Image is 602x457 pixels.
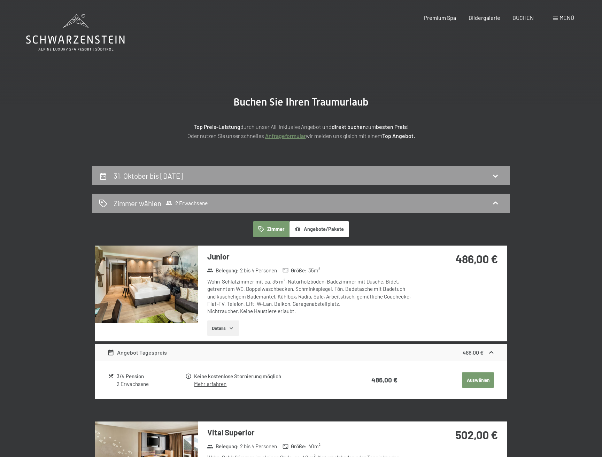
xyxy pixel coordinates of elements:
[424,14,456,21] a: Premium Spa
[207,251,415,262] h3: Junior
[559,14,574,21] span: Menü
[469,14,500,21] a: Bildergalerie
[265,132,306,139] a: Anfrageformular
[376,123,407,130] strong: besten Preis
[308,443,321,450] span: 40 m²
[114,171,183,180] h2: 31. Oktober bis [DATE]
[117,380,185,388] div: 2 Erwachsene
[233,96,369,108] span: Buchen Sie Ihren Traumurlaub
[127,122,475,140] p: durch unser All-inklusive Angebot und zum ! Oder nutzen Sie unser schnelles wir melden uns gleich...
[371,376,398,384] strong: 486,00 €
[194,123,240,130] strong: Top Preis-Leistung
[194,381,226,387] a: Mehr erfahren
[95,344,507,361] div: Angebot Tagespreis486,00 €
[114,198,161,208] h2: Zimmer wählen
[512,14,534,21] a: BUCHEN
[283,267,307,274] strong: Größe :
[207,443,239,450] strong: Belegung :
[95,246,198,323] img: mss_renderimg.php
[463,349,484,356] strong: 486,00 €
[117,372,185,380] div: 3/4 Pension
[207,427,415,438] h3: Vital Superior
[107,348,167,357] div: Angebot Tagespreis
[290,221,349,237] button: Angebote/Pakete
[240,443,277,450] span: 2 bis 4 Personen
[194,372,339,380] div: Keine kostenlose Stornierung möglich
[382,132,415,139] strong: Top Angebot.
[240,267,277,274] span: 2 bis 4 Personen
[332,123,366,130] strong: direkt buchen
[165,200,208,207] span: 2 Erwachsene
[253,221,290,237] button: Zimmer
[462,372,494,388] button: Auswählen
[207,320,239,336] button: Details
[207,267,239,274] strong: Belegung :
[455,252,498,265] strong: 486,00 €
[283,443,307,450] strong: Größe :
[455,428,498,441] strong: 502,00 €
[207,278,415,315] div: Wohn-Schlafzimmer mit ca. 35 m², Naturholzboden, Badezimmer mit Dusche, Bidet, getrenntem WC, Dop...
[308,267,320,274] span: 35 m²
